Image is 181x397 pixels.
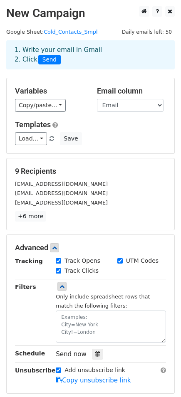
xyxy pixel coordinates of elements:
span: Daily emails left: 50 [119,27,175,37]
a: Copy/paste... [15,99,66,112]
span: Send now [56,350,87,358]
span: Send [38,55,61,65]
div: 1. Write your email in Gmail 2. Click [8,45,173,64]
label: Add unsubscribe link [64,366,125,375]
small: [EMAIL_ADDRESS][DOMAIN_NAME] [15,190,108,196]
small: [EMAIL_ADDRESS][DOMAIN_NAME] [15,200,108,206]
button: Save [60,132,82,145]
small: [EMAIL_ADDRESS][DOMAIN_NAME] [15,181,108,187]
small: Only include spreadsheet rows that match the following filters: [56,293,150,309]
a: +6 more [15,211,46,222]
h5: 9 Recipients [15,167,166,176]
iframe: Chat Widget [139,357,181,397]
h5: Variables [15,86,84,96]
a: Cold_Contacts_Smpl [44,29,98,35]
label: Track Clicks [64,266,99,275]
strong: Tracking [15,258,43,264]
label: UTM Codes [126,256,159,265]
h5: Email column [97,86,166,96]
strong: Filters [15,284,36,290]
a: Copy unsubscribe link [56,377,131,384]
a: Templates [15,120,51,129]
small: Google Sheet: [6,29,98,35]
h2: New Campaign [6,6,175,20]
strong: Schedule [15,350,45,357]
h5: Advanced [15,243,166,252]
label: Track Opens [64,256,100,265]
a: Daily emails left: 50 [119,29,175,35]
strong: Unsubscribe [15,367,56,374]
a: Load... [15,132,47,145]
